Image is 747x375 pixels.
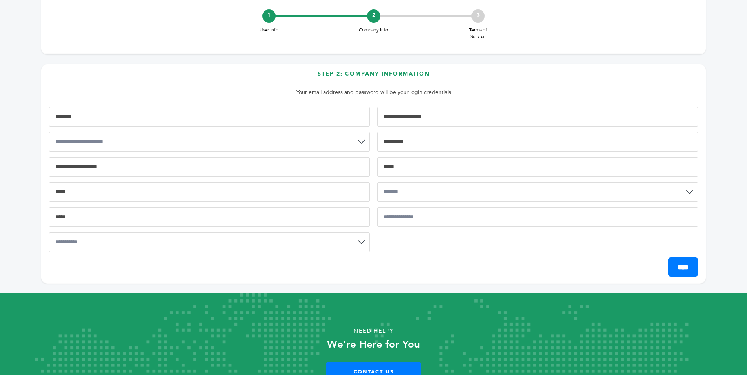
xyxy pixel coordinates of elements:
p: Your email address and password will be your login credentials [53,88,694,97]
span: Company Info [358,27,389,33]
strong: We’re Here for You [327,337,420,351]
input: Street Address 2 [377,157,698,177]
div: 2 [367,9,380,23]
input: Business Tax ID/EIN [377,107,698,127]
h3: Step 2: Company Information [49,70,698,84]
div: 1 [262,9,276,23]
span: Terms of Service [462,27,494,40]
input: Street Address 1* [49,157,370,177]
div: 3 [471,9,485,23]
p: Need Help? [37,325,710,337]
input: Business Phone Number* [377,132,698,152]
input: City* [49,182,370,202]
span: User Info [253,27,285,33]
input: Business Name/Company Legal Name* [49,107,370,127]
input: Company Website [377,207,698,227]
input: Postal Code* [49,207,370,227]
